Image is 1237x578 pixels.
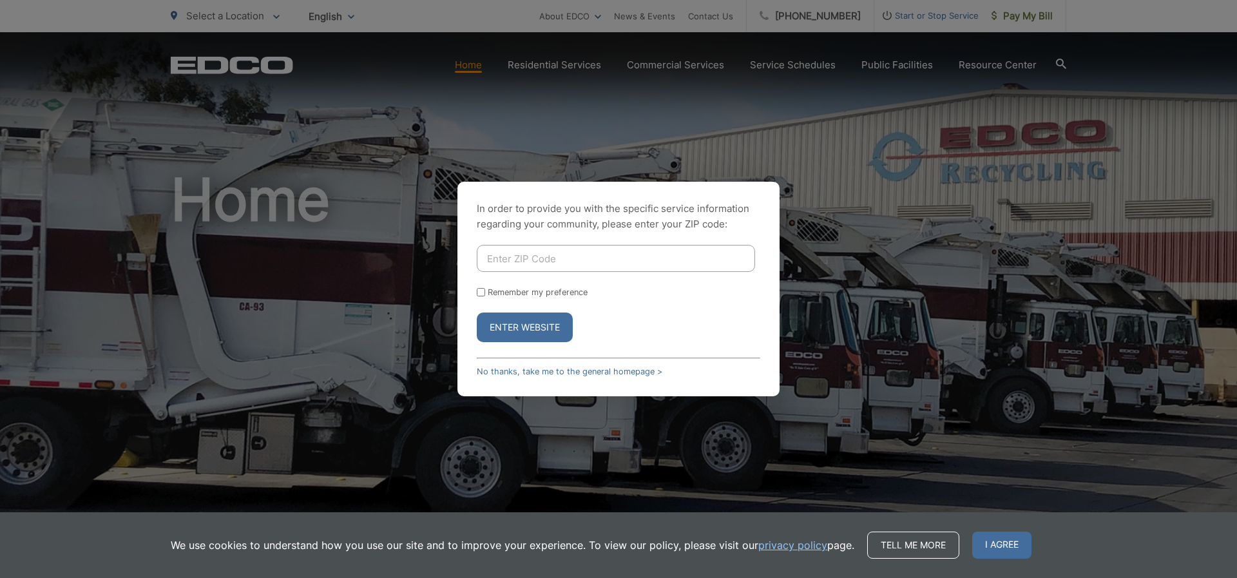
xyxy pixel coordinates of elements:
input: Enter ZIP Code [477,245,755,272]
label: Remember my preference [488,287,588,297]
p: We use cookies to understand how you use our site and to improve your experience. To view our pol... [171,537,854,553]
a: No thanks, take me to the general homepage > [477,367,662,376]
p: In order to provide you with the specific service information regarding your community, please en... [477,201,760,232]
a: privacy policy [758,537,827,553]
button: Enter Website [477,313,573,342]
a: Tell me more [867,532,959,559]
span: I agree [972,532,1031,559]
